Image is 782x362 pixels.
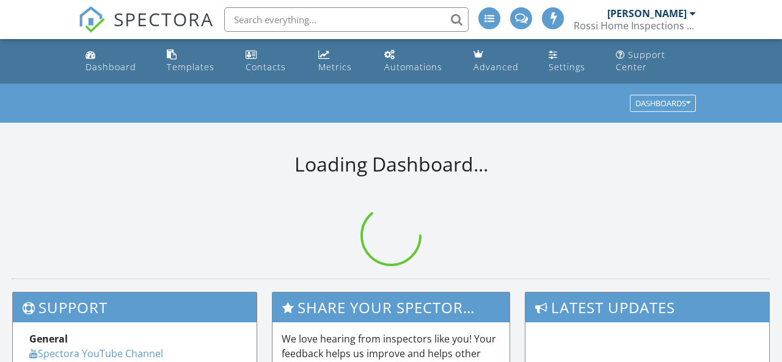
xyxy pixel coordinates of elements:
div: Metrics [318,61,352,73]
button: Dashboards [630,95,696,112]
a: Support Center [611,44,701,79]
a: SPECTORA [78,16,214,42]
div: Rossi Home Inspections Inc. [574,20,696,32]
a: Automations (Advanced) [379,44,459,79]
div: Advanced [473,61,519,73]
div: Contacts [246,61,286,73]
div: [PERSON_NAME] [607,7,687,20]
input: Search everything... [224,7,469,32]
div: Support Center [616,49,665,73]
a: Spectora YouTube Channel [29,347,163,360]
a: Dashboard [81,44,152,79]
h3: Share Your Spectora Experience [272,292,509,322]
a: Templates [162,44,231,79]
a: Metrics [313,44,370,79]
div: Dashboard [86,61,136,73]
div: Templates [167,61,214,73]
a: Advanced [469,44,535,79]
div: Dashboards [635,100,690,108]
span: SPECTORA [114,6,214,32]
h3: Latest Updates [525,292,769,322]
h3: Support [13,292,257,322]
a: Contacts [241,44,304,79]
a: Settings [544,44,601,79]
div: Settings [549,61,585,73]
div: Automations [384,61,442,73]
strong: General [29,332,68,346]
img: The Best Home Inspection Software - Spectora [78,6,105,33]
